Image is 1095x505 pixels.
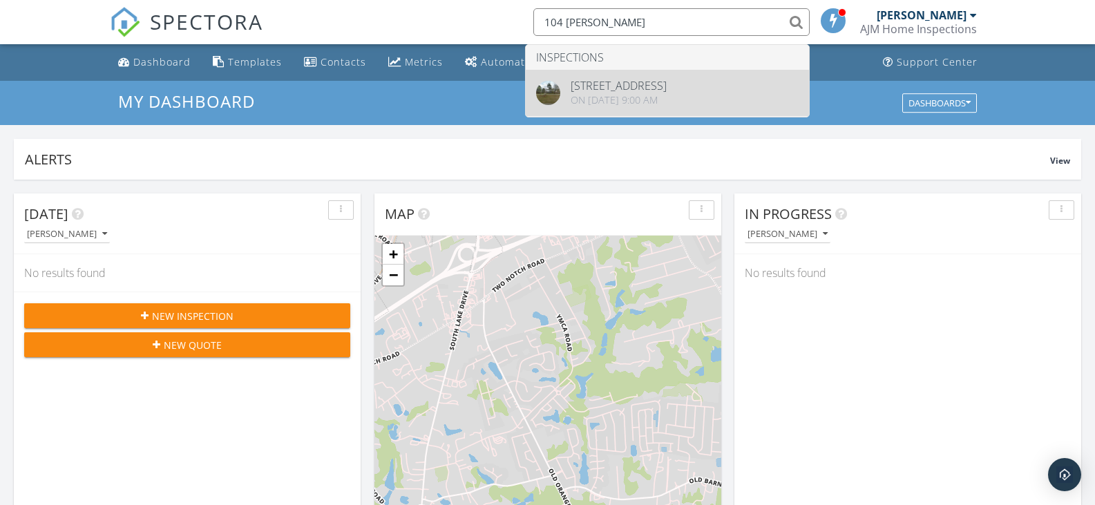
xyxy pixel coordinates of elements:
span: [DATE] [24,204,68,223]
button: [PERSON_NAME] [24,225,110,244]
input: Search everything... [533,8,810,36]
div: AJM Home Inspections [860,22,977,36]
button: New Inspection [24,303,350,328]
img: The Best Home Inspection Software - Spectora [110,7,140,37]
button: Dashboards [902,93,977,113]
span: SPECTORA [150,7,263,36]
a: Templates [207,50,287,75]
a: Zoom in [383,244,403,265]
a: SPECTORA [110,19,263,48]
a: Contacts [298,50,372,75]
a: Automations (Basic) [459,50,552,75]
span: New Inspection [152,309,234,323]
a: Support Center [877,50,983,75]
span: Map [385,204,415,223]
div: Alerts [25,150,1050,169]
div: Contacts [321,55,366,68]
button: [PERSON_NAME] [745,225,830,244]
div: No results found [14,254,361,292]
div: Dashboard [133,55,191,68]
div: Metrics [405,55,443,68]
a: [STREET_ADDRESS] On [DATE] 9:00 am [526,70,809,116]
div: On [DATE] 9:00 am [571,95,667,106]
li: Inspections [526,45,809,70]
div: No results found [734,254,1081,292]
div: [PERSON_NAME] [27,229,107,239]
span: In Progress [745,204,832,223]
div: [PERSON_NAME] [748,229,828,239]
div: [PERSON_NAME] [877,8,967,22]
div: Automations [481,55,546,68]
a: Metrics [383,50,448,75]
div: [STREET_ADDRESS] [571,80,667,91]
span: New Quote [164,338,222,352]
img: streetview [536,81,560,105]
span: View [1050,155,1070,166]
a: Dashboard [113,50,196,75]
div: Templates [228,55,282,68]
span: My Dashboard [118,90,255,113]
button: New Quote [24,332,350,357]
a: Zoom out [383,265,403,285]
div: Dashboards [908,98,971,108]
div: Open Intercom Messenger [1048,458,1081,491]
div: Support Center [897,55,978,68]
